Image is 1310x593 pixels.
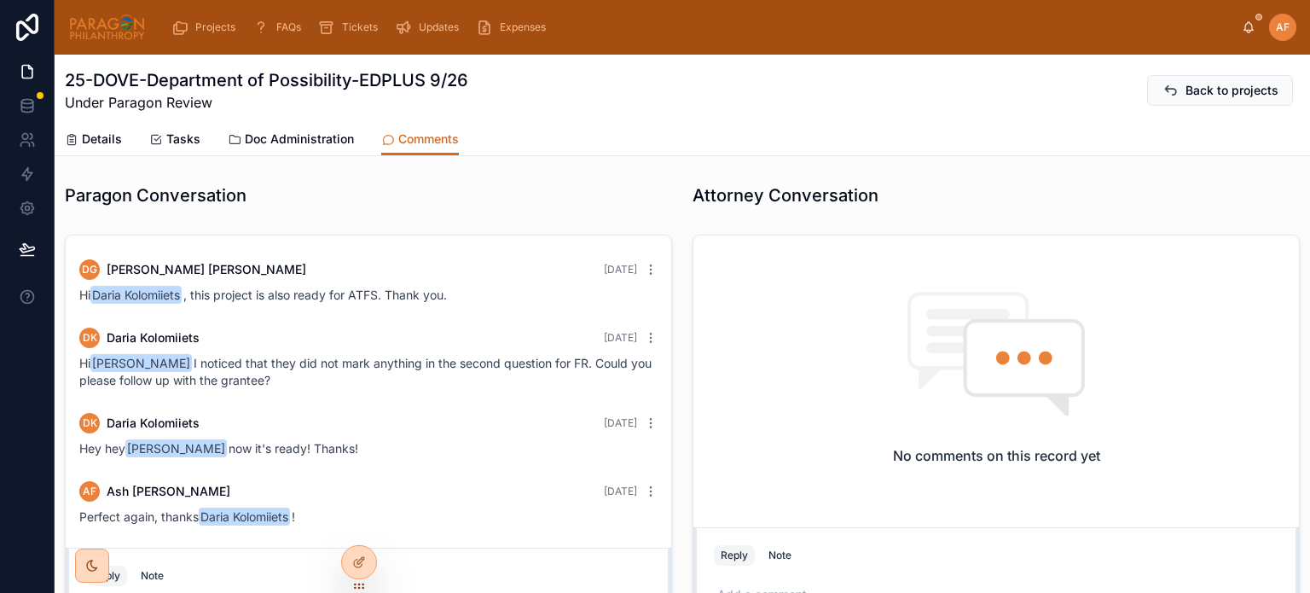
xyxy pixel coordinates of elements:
span: Daria Kolomiiets [90,286,182,304]
span: DG [82,263,97,276]
h1: Attorney Conversation [693,183,878,207]
span: Daria Kolomiiets [107,329,200,346]
a: Expenses [471,12,558,43]
span: Ash [PERSON_NAME] [107,483,230,500]
a: Tickets [313,12,390,43]
span: Hi I noticed that they did not mark anything in the second question for FR. Could you please foll... [79,356,652,387]
span: DK [83,416,97,430]
h1: Paragon Conversation [65,183,246,207]
h2: No comments on this record yet [893,445,1100,466]
span: Updates [419,20,459,34]
span: Expenses [500,20,546,34]
span: AF [1276,20,1290,34]
span: [DATE] [604,416,637,429]
span: Daria Kolomiiets [199,508,290,526]
h1: 25-DOVE-Department of Possibility-EDPLUS 9/26 [65,68,468,92]
button: Note [134,566,171,586]
span: Doc Administration [245,131,354,148]
span: [PERSON_NAME] [125,439,227,457]
button: Note [762,545,798,566]
span: [DATE] [604,485,637,497]
img: App logo [68,14,146,41]
span: Tasks [166,131,200,148]
button: Reply [714,545,755,566]
span: Back to projects [1185,82,1278,99]
div: Note [141,569,164,583]
span: Hey hey now it's ready! Thanks! [79,441,358,456]
span: Hi , this project is also ready for ATFS. Thank you. [79,288,447,302]
span: Comments [398,131,459,148]
span: [PERSON_NAME] [90,354,192,372]
span: AF [83,485,96,498]
button: Back to projects [1147,75,1293,106]
a: Details [65,124,122,158]
span: [DATE] [604,331,637,344]
span: [PERSON_NAME] [PERSON_NAME] [107,261,306,278]
span: Details [82,131,122,148]
span: Tickets [342,20,378,34]
a: Projects [166,12,247,43]
div: Note [768,549,791,562]
span: Perfect again, thanks ! [79,509,295,524]
span: Under Paragon Review [65,92,468,113]
span: Daria Kolomiiets [107,415,200,432]
span: DK [83,331,97,345]
div: scrollable content [159,9,1242,46]
a: Doc Administration [228,124,354,158]
a: Comments [381,124,459,156]
a: Tasks [149,124,200,158]
a: Updates [390,12,471,43]
span: Projects [195,20,235,34]
span: FAQs [276,20,301,34]
a: FAQs [247,12,313,43]
span: [DATE] [604,263,637,276]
